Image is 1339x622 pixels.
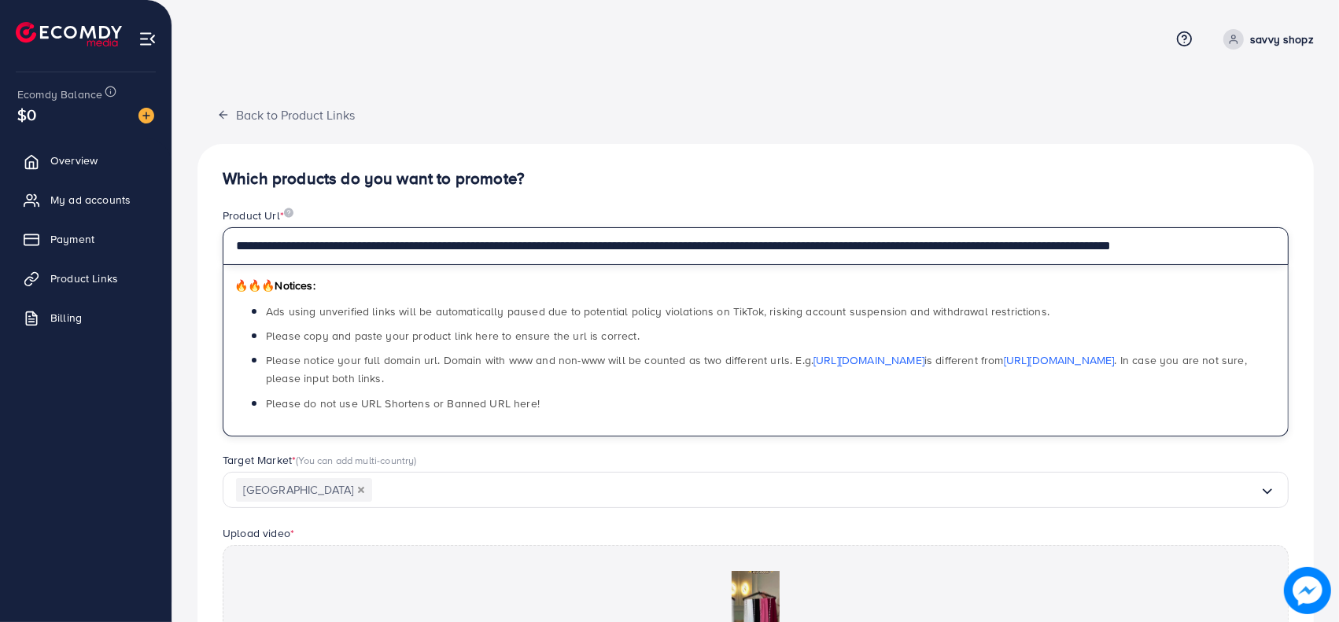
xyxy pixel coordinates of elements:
[266,352,1247,386] span: Please notice your full domain url. Domain with www and non-www will be counted as two different ...
[1250,30,1314,49] p: savvy shopz
[50,310,82,326] span: Billing
[223,472,1289,509] div: Search for option
[266,396,540,411] span: Please do not use URL Shortens or Banned URL here!
[236,478,372,502] span: [GEOGRAPHIC_DATA]
[12,302,160,333] a: Billing
[50,271,118,286] span: Product Links
[197,98,374,131] button: Back to Product Links
[223,452,417,468] label: Target Market
[266,304,1049,319] span: Ads using unverified links will be automatically paused due to potential policy violations on Tik...
[1217,29,1314,50] a: savvy shopz
[50,231,94,247] span: Payment
[296,453,416,467] span: (You can add multi-country)
[357,486,365,494] button: Deselect Pakistan
[12,223,160,255] a: Payment
[372,478,1260,502] input: Search for option
[138,108,154,123] img: image
[223,208,293,223] label: Product Url
[12,184,160,215] a: My ad accounts
[12,263,160,294] a: Product Links
[17,86,102,102] span: Ecomdy Balance
[17,103,36,126] span: $0
[266,328,640,344] span: Please copy and paste your product link here to ensure the url is correct.
[234,278,315,293] span: Notices:
[223,169,1289,189] h4: Which products do you want to promote?
[284,208,293,218] img: image
[223,525,294,541] label: Upload video
[16,22,122,46] img: logo
[813,352,924,368] a: [URL][DOMAIN_NAME]
[1285,568,1330,613] img: image
[50,153,98,168] span: Overview
[234,278,275,293] span: 🔥🔥🔥
[138,30,157,48] img: menu
[50,192,131,208] span: My ad accounts
[1004,352,1115,368] a: [URL][DOMAIN_NAME]
[12,145,160,176] a: Overview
